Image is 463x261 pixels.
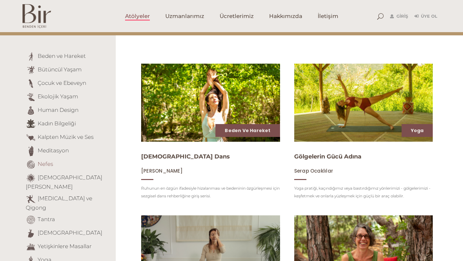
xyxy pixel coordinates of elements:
a: Kadın Bilgeliği [38,120,76,127]
span: Atölyeler [125,13,150,20]
span: Ücretlerimiz [220,13,254,20]
span: Hakkımızda [269,13,302,20]
a: Kalpten Müzik ve Ses [38,134,94,140]
a: Tantra [38,216,55,222]
a: Bütüncül Yaşam [38,66,82,73]
a: Meditasyon [38,147,69,154]
a: [MEDICAL_DATA] ve Qigong [26,195,92,211]
a: Ekolojik Yaşam [38,93,78,100]
a: Gölgelerin Gücü Adına [294,153,361,160]
a: Beden ve Hareket [225,127,270,134]
p: Yoga pratiği, kaçındığımız veya bastırdığımız yönlerimizi - gölgelerimizi - keşfetmek ve onlarla ... [294,184,433,200]
p: Ruhunun en özgün ifadesiyle hizalanması ve bedeninin özgürleşmesi için sezgisel dans rehberliğine... [141,184,280,200]
a: Nefes [38,161,53,167]
a: [DEMOGRAPHIC_DATA] Dans [141,153,230,160]
a: Yoga [411,127,424,134]
a: Üye Ol [414,13,437,20]
span: [PERSON_NAME] [141,167,183,174]
span: Serap Ocaklılar [294,167,333,174]
a: [DEMOGRAPHIC_DATA][PERSON_NAME] [26,174,102,190]
a: Human Design [38,107,78,113]
a: Giriş [390,13,408,20]
a: Yetişkinlere Masallar [38,243,92,249]
a: Beden ve Hareket [38,53,86,59]
a: Çocuk ve Ebeveyn [38,80,86,86]
a: [DEMOGRAPHIC_DATA] [38,230,102,236]
a: Serap Ocaklılar [294,168,333,174]
span: Uzmanlarımız [165,13,204,20]
a: [PERSON_NAME] [141,168,183,174]
span: İletişim [318,13,338,20]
